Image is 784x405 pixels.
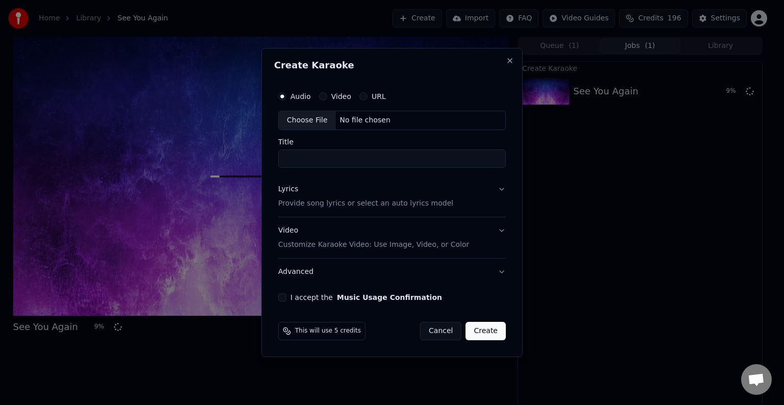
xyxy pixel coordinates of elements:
button: Create [465,322,506,340]
span: This will use 5 credits [295,327,361,335]
button: I accept the [337,294,442,301]
div: Choose File [279,111,336,130]
label: Title [278,138,506,145]
button: LyricsProvide song lyrics or select an auto lyrics model [278,176,506,217]
label: Video [331,93,351,100]
div: Lyrics [278,184,298,194]
h2: Create Karaoke [274,61,510,70]
p: Customize Karaoke Video: Use Image, Video, or Color [278,240,469,250]
button: Cancel [420,322,461,340]
div: Video [278,225,469,250]
div: No file chosen [336,115,395,125]
label: URL [372,93,386,100]
button: Advanced [278,259,506,285]
button: VideoCustomize Karaoke Video: Use Image, Video, or Color [278,217,506,258]
label: I accept the [290,294,442,301]
p: Provide song lyrics or select an auto lyrics model [278,198,453,209]
label: Audio [290,93,311,100]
